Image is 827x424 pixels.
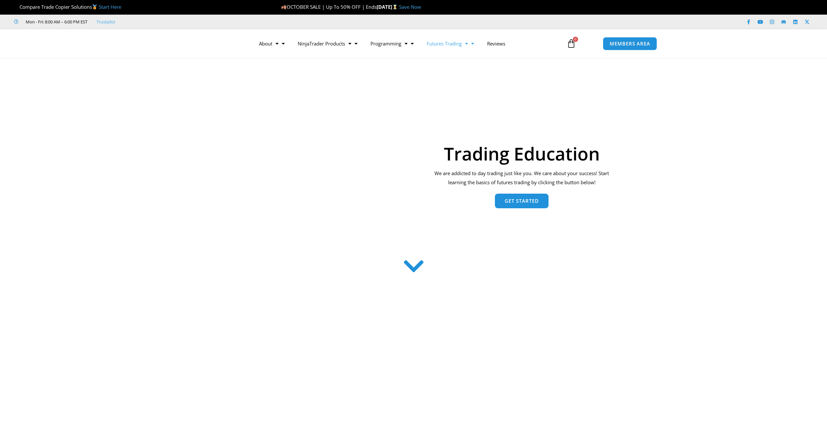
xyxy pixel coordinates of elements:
p: We are addicted to day trading just like you. We care about your success! Start learning the basi... [430,169,613,187]
strong: [DATE] [377,4,399,10]
span: Compare Trade Copier Solutions [14,4,121,10]
img: 🥇 [92,5,97,9]
img: LogoAI | Affordable Indicators – NinjaTrader [170,32,240,55]
img: 🏆 [14,5,19,9]
a: Reviews [481,36,512,51]
a: Save Now [399,4,421,10]
span: Get Started [505,199,539,203]
a: Get Started [495,194,549,208]
a: About [252,36,291,51]
a: Trustpilot [97,18,115,26]
span: Mon - Fri: 8:00 AM – 6:00 PM EST [24,18,87,26]
img: AdobeStock 293954085 1 Converted | Affordable Indicators – NinjaTrader [214,92,418,247]
a: Futures Trading [420,36,481,51]
a: NinjaTrader Products [291,36,364,51]
nav: Menu [252,36,559,51]
a: MEMBERS AREA [603,37,657,50]
a: Programming [364,36,420,51]
img: ⌛ [393,5,397,9]
span: OCTOBER SALE | Up To 50% OFF | Ends [281,4,377,10]
img: 🍂 [281,5,286,9]
a: 0 [557,34,586,53]
h1: Trading Education [430,145,613,162]
span: MEMBERS AREA [610,41,650,46]
span: 0 [573,37,578,42]
a: Start Here [99,4,121,10]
